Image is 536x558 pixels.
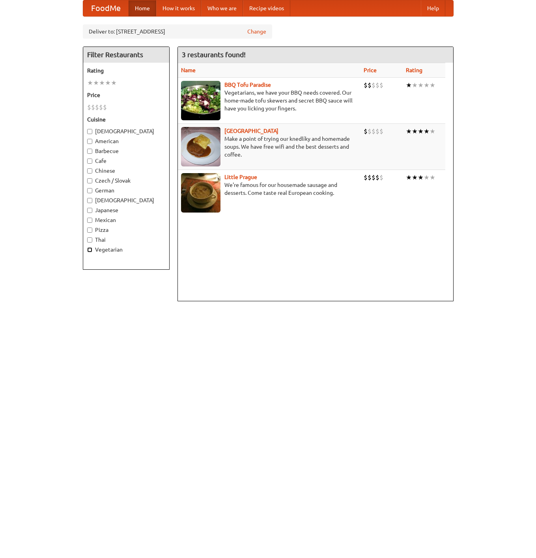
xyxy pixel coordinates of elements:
input: Thai [87,237,92,243]
ng-pluralize: 3 restaurants found! [182,51,246,58]
input: [DEMOGRAPHIC_DATA] [87,198,92,203]
p: We're famous for our housemade sausage and desserts. Come taste real European cooking. [181,181,358,197]
input: Czech / Slovak [87,178,92,183]
li: $ [99,103,103,112]
li: ★ [87,78,93,87]
li: $ [375,173,379,182]
li: ★ [424,127,430,136]
li: $ [372,127,375,136]
li: ★ [93,78,99,87]
li: ★ [406,173,412,182]
a: Change [247,28,266,35]
input: [DEMOGRAPHIC_DATA] [87,129,92,134]
label: Mexican [87,216,165,224]
li: ★ [406,127,412,136]
div: Deliver to: [STREET_ADDRESS] [83,24,272,39]
h4: Filter Restaurants [83,47,169,63]
label: Barbecue [87,147,165,155]
label: Czech / Slovak [87,177,165,185]
a: BBQ Tofu Paradise [224,82,271,88]
li: $ [368,81,372,90]
li: $ [375,127,379,136]
li: ★ [430,81,435,90]
label: American [87,137,165,145]
label: Pizza [87,226,165,234]
li: $ [375,81,379,90]
li: $ [379,81,383,90]
li: $ [364,81,368,90]
input: American [87,139,92,144]
li: ★ [430,127,435,136]
li: $ [372,81,375,90]
li: $ [364,173,368,182]
img: littleprague.jpg [181,173,220,213]
li: $ [364,127,368,136]
h5: Rating [87,67,165,75]
a: Who we are [201,0,243,16]
li: ★ [105,78,111,87]
li: ★ [99,78,105,87]
img: czechpoint.jpg [181,127,220,166]
label: Japanese [87,206,165,214]
li: ★ [111,78,117,87]
label: Thai [87,236,165,244]
li: $ [372,173,375,182]
a: Price [364,67,377,73]
li: $ [379,173,383,182]
li: ★ [424,173,430,182]
label: [DEMOGRAPHIC_DATA] [87,196,165,204]
a: Recipe videos [243,0,290,16]
li: ★ [430,173,435,182]
input: German [87,188,92,193]
a: Home [129,0,156,16]
li: ★ [424,81,430,90]
a: Rating [406,67,422,73]
li: ★ [412,173,418,182]
label: Vegetarian [87,246,165,254]
a: [GEOGRAPHIC_DATA] [224,128,278,134]
input: Vegetarian [87,247,92,252]
li: $ [103,103,107,112]
a: Little Prague [224,174,257,180]
label: Cafe [87,157,165,165]
img: tofuparadise.jpg [181,81,220,120]
li: $ [368,173,372,182]
input: Chinese [87,168,92,174]
input: Pizza [87,228,92,233]
p: Make a point of trying our knedlíky and homemade soups. We have free wifi and the best desserts a... [181,135,358,159]
h5: Cuisine [87,116,165,123]
input: Japanese [87,208,92,213]
label: Chinese [87,167,165,175]
li: $ [379,127,383,136]
a: Help [421,0,445,16]
a: How it works [156,0,201,16]
li: ★ [418,173,424,182]
input: Mexican [87,218,92,223]
label: German [87,187,165,194]
a: Name [181,67,196,73]
li: ★ [412,81,418,90]
a: FoodMe [83,0,129,16]
input: Barbecue [87,149,92,154]
li: $ [95,103,99,112]
label: [DEMOGRAPHIC_DATA] [87,127,165,135]
input: Cafe [87,159,92,164]
li: $ [368,127,372,136]
h5: Price [87,91,165,99]
li: $ [91,103,95,112]
li: ★ [418,81,424,90]
li: $ [87,103,91,112]
li: ★ [412,127,418,136]
li: ★ [418,127,424,136]
p: Vegetarians, we have your BBQ needs covered. Our home-made tofu skewers and secret BBQ sauce will... [181,89,358,112]
li: ★ [406,81,412,90]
